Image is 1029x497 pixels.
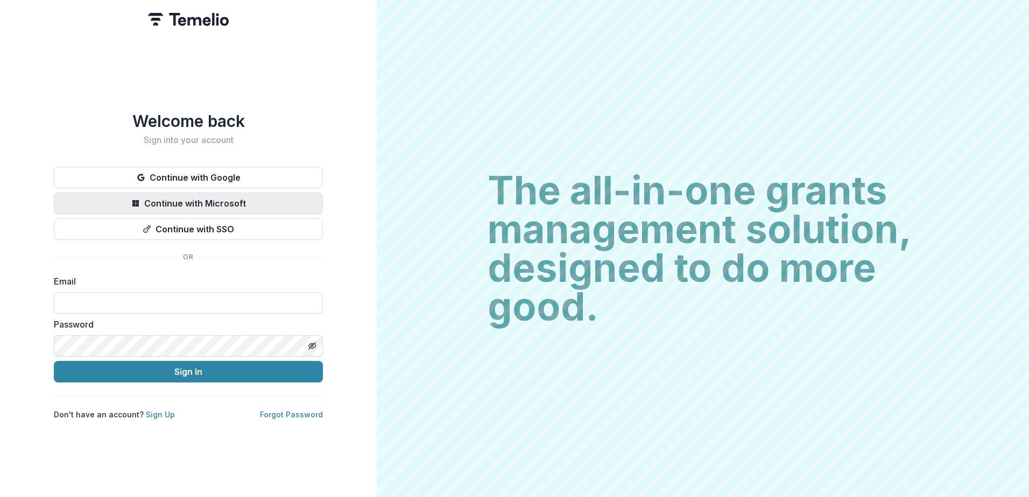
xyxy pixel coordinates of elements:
label: Email [54,275,316,288]
button: Continue with Microsoft [54,193,323,214]
button: Toggle password visibility [304,337,321,354]
h2: Sign into your account [54,135,323,145]
a: Forgot Password [260,410,323,419]
p: Don't have an account? [54,409,175,420]
button: Sign In [54,361,323,382]
button: Continue with Google [54,167,323,188]
button: Continue with SSO [54,218,323,240]
img: Temelio [148,13,229,26]
a: Sign Up [146,410,175,419]
label: Password [54,318,316,331]
h1: Welcome back [54,111,323,131]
